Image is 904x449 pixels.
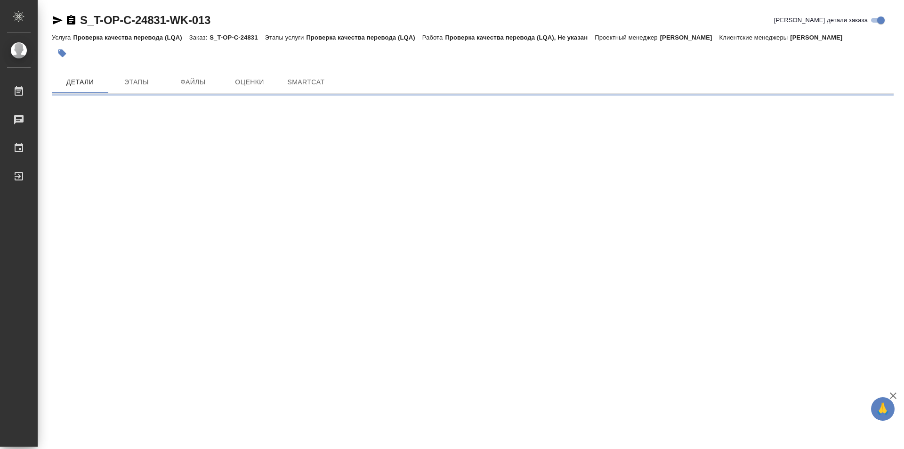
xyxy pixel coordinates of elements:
[57,76,103,88] span: Детали
[65,15,77,26] button: Скопировать ссылку
[660,34,719,41] p: [PERSON_NAME]
[52,34,73,41] p: Услуга
[227,76,272,88] span: Оценки
[114,76,159,88] span: Этапы
[445,34,595,41] p: Проверка качества перевода (LQA), Не указан
[306,34,422,41] p: Проверка качества перевода (LQA)
[790,34,849,41] p: [PERSON_NAME]
[595,34,660,41] p: Проектный менеджер
[265,34,307,41] p: Этапы услуги
[283,76,329,88] span: SmartCat
[80,14,210,26] a: S_T-OP-C-24831-WK-013
[719,34,791,41] p: Клиентские менеджеры
[774,16,868,25] span: [PERSON_NAME] детали заказа
[875,399,891,419] span: 🙏
[170,76,216,88] span: Файлы
[422,34,445,41] p: Работа
[73,34,189,41] p: Проверка качества перевода (LQA)
[871,397,895,421] button: 🙏
[52,15,63,26] button: Скопировать ссылку для ЯМессенджера
[52,43,73,64] button: Добавить тэг
[210,34,265,41] p: S_T-OP-C-24831
[189,34,210,41] p: Заказ:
